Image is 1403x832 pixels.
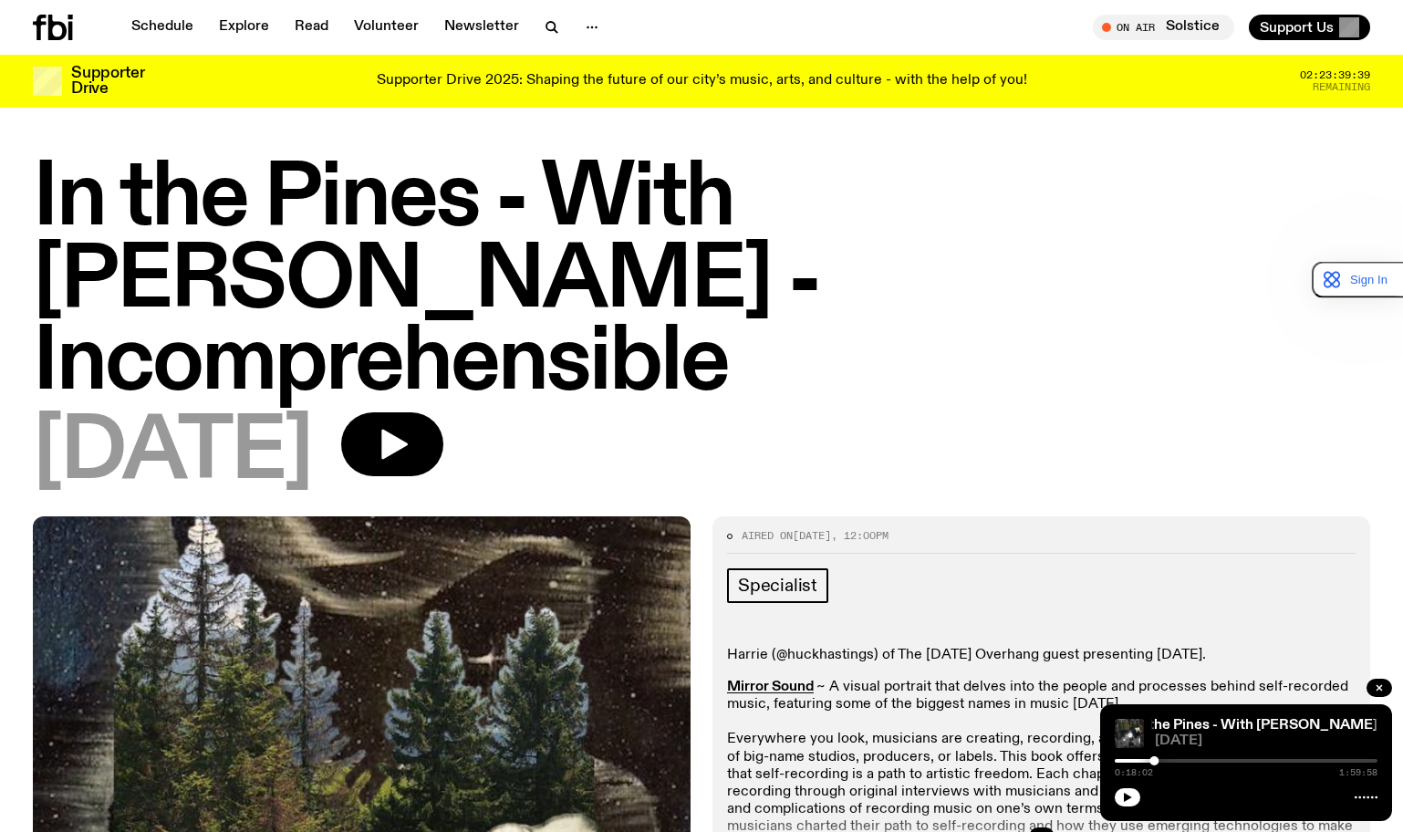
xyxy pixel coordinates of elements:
span: [DATE] [1155,734,1377,748]
a: Explore [208,15,280,40]
button: On AirSolstice [1093,15,1234,40]
span: 02:23:39:39 [1300,70,1370,80]
span: Remaining [1313,82,1370,92]
a: Schedule [120,15,204,40]
span: [DATE] [793,528,831,543]
button: Support Us [1249,15,1370,40]
span: [DATE] [33,412,312,494]
span: 0:18:02 [1115,768,1153,777]
a: Volunteer [343,15,430,40]
span: , 12:00pm [831,528,889,543]
a: Read [284,15,339,40]
h1: In the Pines - With [PERSON_NAME] - Incomprehensible [33,159,1370,405]
strong: . [1118,697,1122,712]
p: Harrie (@huckhastings) of The [DATE] Overhang guest presenting [DATE]. [727,647,1356,664]
h3: Supporter Drive [71,66,144,97]
p: Supporter Drive 2025: Shaping the future of our city’s music, arts, and culture - with the help o... [377,73,1027,89]
span: 1:59:58 [1339,768,1377,777]
a: Newsletter [433,15,530,40]
span: Support Us [1260,19,1334,36]
a: Specialist [727,568,828,603]
a: Mirror Sound [727,680,814,694]
span: Specialist [738,576,817,596]
span: Aired on [742,528,793,543]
